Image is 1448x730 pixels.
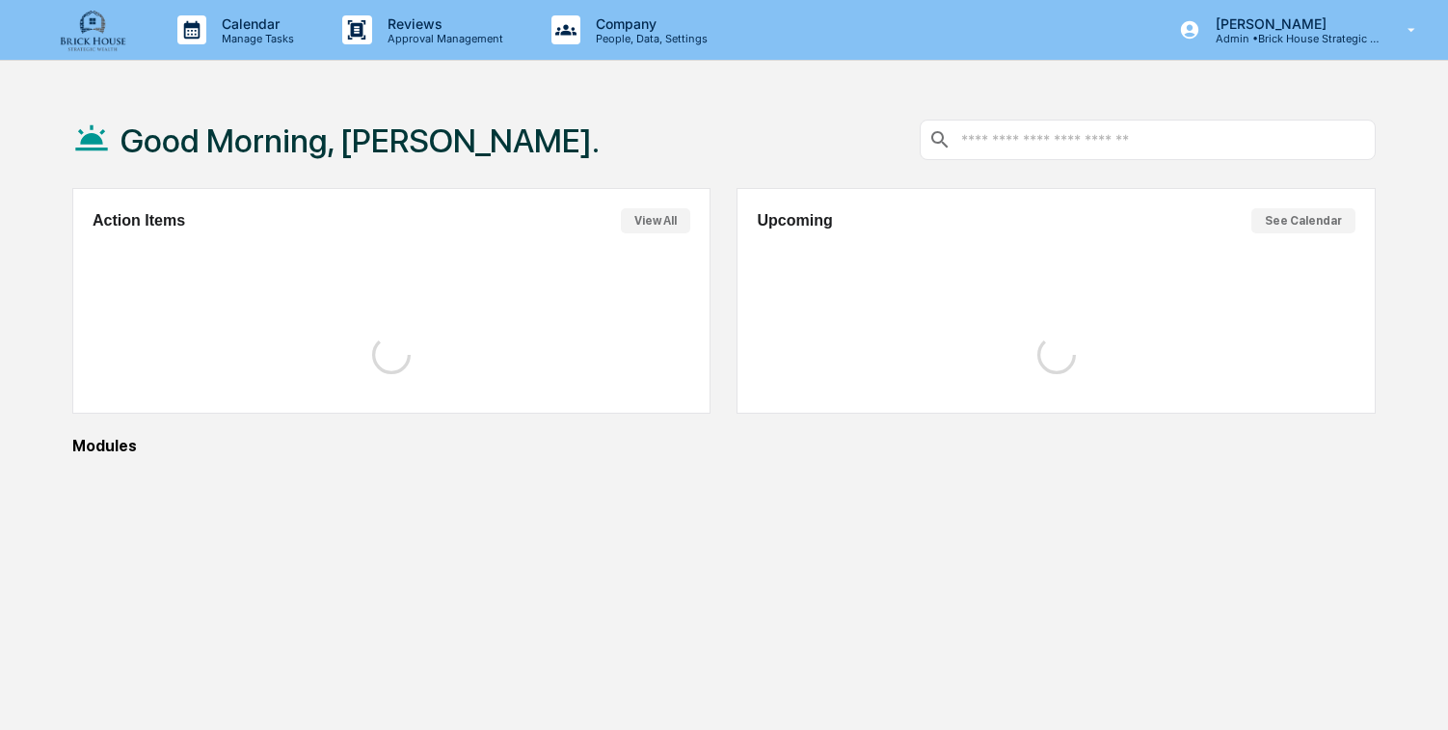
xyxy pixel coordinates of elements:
[1251,208,1355,233] button: See Calendar
[621,208,690,233] button: View All
[72,437,1376,455] div: Modules
[580,15,717,32] p: Company
[206,15,304,32] p: Calendar
[757,212,832,230] h2: Upcoming
[93,212,185,230] h2: Action Items
[121,122,600,160] h1: Good Morning, [PERSON_NAME].
[372,32,513,45] p: Approval Management
[206,32,304,45] p: Manage Tasks
[372,15,513,32] p: Reviews
[1200,32,1380,45] p: Admin • Brick House Strategic Wealth
[580,32,717,45] p: People, Data, Settings
[46,8,139,52] img: logo
[1200,15,1380,32] p: [PERSON_NAME]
